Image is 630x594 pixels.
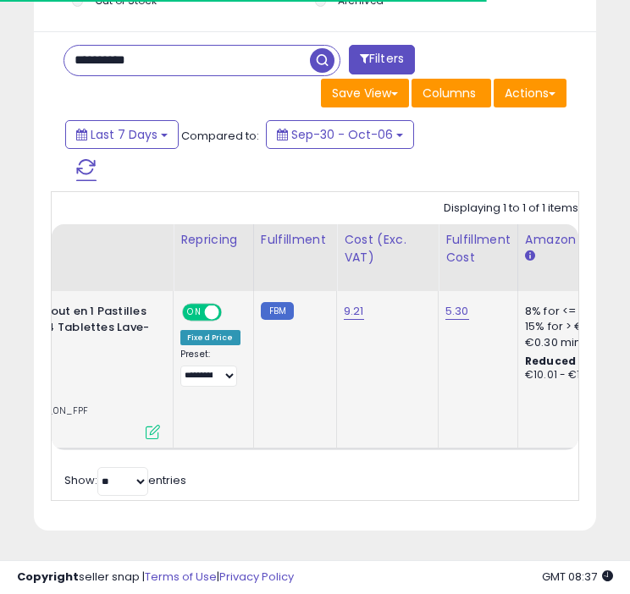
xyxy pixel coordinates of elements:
strong: Copyright [17,569,79,585]
div: Fulfillment Cost [445,231,511,267]
span: Compared to: [181,128,259,144]
button: Last 7 Days [65,120,179,149]
small: FBM [261,302,294,320]
a: 9.21 [344,303,364,320]
span: Columns [423,85,476,102]
button: Filters [349,45,415,74]
a: Terms of Use [145,569,217,585]
span: 2025-10-14 08:37 GMT [542,569,613,585]
div: Displaying 1 to 1 of 1 items [444,201,578,217]
small: Amazon Fees. [525,249,535,264]
div: Fixed Price [180,330,240,345]
a: 5.30 [445,303,469,320]
span: ON [184,305,205,320]
button: Actions [494,79,566,107]
a: Privacy Policy [219,569,294,585]
div: Repricing [180,231,246,249]
div: Cost (Exc. VAT) [344,231,431,267]
span: Sep-30 - Oct-06 [291,126,393,143]
button: Sep-30 - Oct-06 [266,120,414,149]
div: Fulfillment [261,231,329,249]
span: Show: entries [64,472,186,488]
div: Preset: [180,349,240,387]
div: seller snap | | [17,569,294,586]
span: OFF [219,305,246,320]
button: Save View [321,79,409,107]
button: Columns [412,79,491,107]
span: Last 7 Days [91,126,157,143]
